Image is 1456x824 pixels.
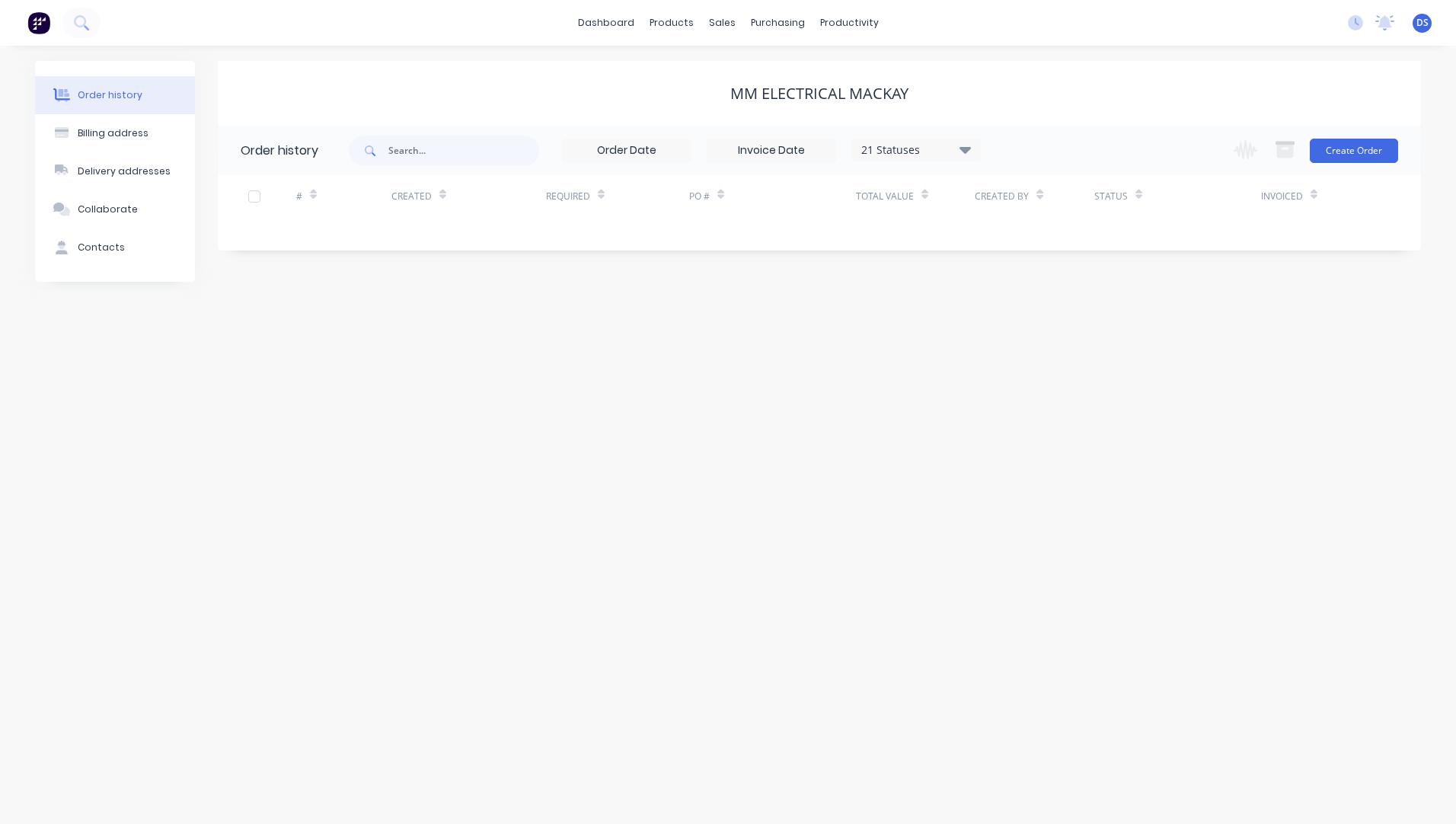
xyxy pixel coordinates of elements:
input: Search... [388,136,539,166]
div: Created By [975,190,1029,203]
div: Required [546,175,689,217]
button: Billing address [35,114,195,152]
div: Invoiced [1261,190,1303,203]
button: Delivery addresses [35,152,195,190]
div: purchasing [743,11,813,34]
input: Invoice Date [707,139,835,162]
div: Billing address [78,126,148,140]
button: Create Order [1310,139,1398,163]
div: Total Value [856,190,914,203]
div: Delivery addresses [78,164,171,178]
span: DS [1416,16,1429,30]
button: Order history [35,76,195,114]
div: Created [391,190,432,203]
div: Order history [241,142,318,160]
input: Order Date [563,139,691,162]
button: Contacts [35,228,195,267]
div: Contacts [78,241,125,254]
div: Order history [78,88,142,102]
div: PO # [689,175,856,217]
div: PO # [689,190,710,203]
div: sales [701,11,743,34]
div: 21 Statuses [852,142,980,158]
div: productivity [813,11,886,34]
div: Created [391,175,546,217]
div: MM Electrical Mackay [730,85,908,103]
img: Factory [27,11,50,34]
div: Invoiced [1261,175,1356,217]
div: Total Value [856,175,975,217]
div: Status [1094,175,1261,217]
div: # [296,190,302,203]
div: Created By [975,175,1094,217]
div: Required [546,190,590,203]
div: Status [1094,190,1128,203]
div: products [642,11,701,34]
a: dashboard [570,11,642,34]
div: # [296,175,391,217]
button: Collaborate [35,190,195,228]
div: Collaborate [78,203,138,216]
